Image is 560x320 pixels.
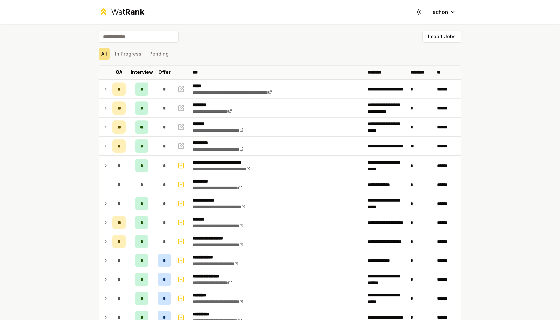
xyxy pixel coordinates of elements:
[422,31,461,43] button: Import Jobs
[433,8,448,16] span: achon
[111,7,144,17] div: Wat
[116,69,123,76] p: OA
[131,69,153,76] p: Interview
[147,48,171,60] button: Pending
[125,7,144,17] span: Rank
[427,6,461,18] button: achon
[99,7,144,17] a: WatRank
[99,48,110,60] button: All
[158,69,171,76] p: Offer
[112,48,144,60] button: In Progress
